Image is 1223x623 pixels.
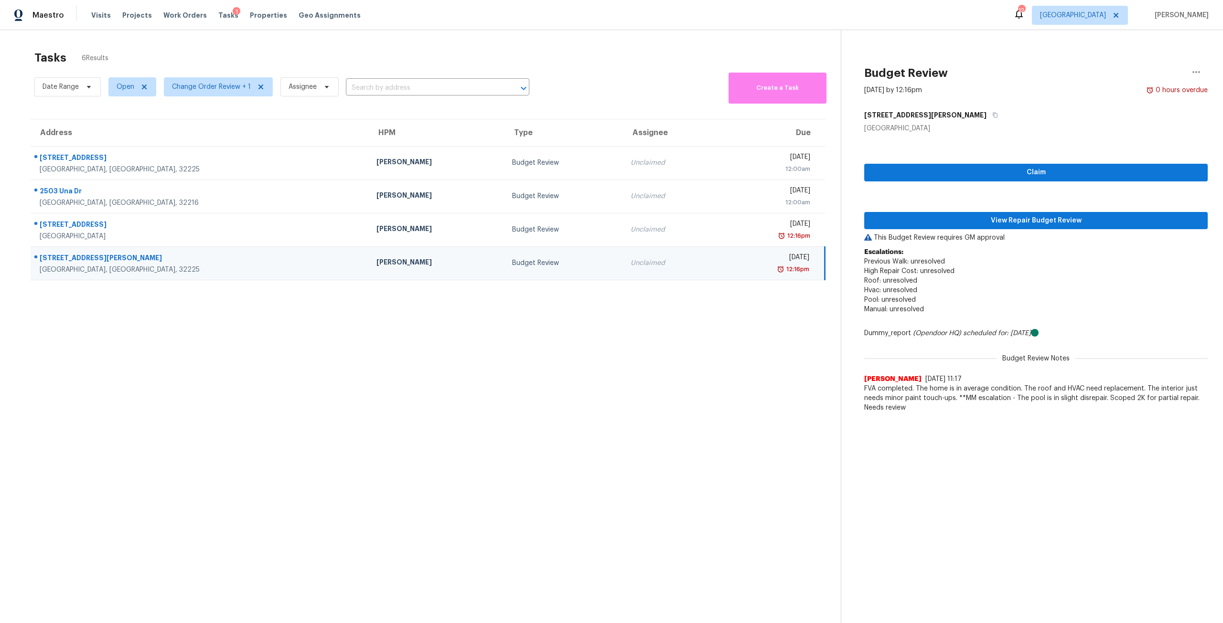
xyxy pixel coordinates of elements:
div: 12:00am [726,164,810,174]
div: [DATE] [726,186,810,198]
span: Budget Review Notes [997,354,1075,363]
span: Date Range [43,82,79,92]
img: Overdue Alarm Icon [778,231,785,241]
span: [GEOGRAPHIC_DATA] [1040,11,1106,20]
span: Create a Task [733,83,822,94]
span: Claim [872,167,1200,179]
th: HPM [369,119,504,146]
div: Dummy_report [864,328,1208,338]
span: [DATE] 11:17 [925,376,962,382]
div: 1 [233,7,240,17]
span: View Repair Budget Review [872,215,1200,227]
div: Budget Review [512,258,616,268]
span: Pool: unresolved [864,296,916,303]
div: [GEOGRAPHIC_DATA], [GEOGRAPHIC_DATA], 32225 [40,265,361,275]
div: 12:16pm [784,264,809,274]
h2: Tasks [34,53,66,63]
p: This Budget Review requires GM approval [864,233,1208,243]
span: FVA completed. The home is in average condition. The roof and HVAC need replacement. The interior... [864,384,1208,412]
div: [GEOGRAPHIC_DATA] [40,232,361,241]
th: Type [504,119,623,146]
button: View Repair Budget Review [864,212,1208,230]
span: Assignee [289,82,317,92]
span: Geo Assignments [299,11,361,20]
div: [STREET_ADDRESS] [40,153,361,165]
button: Claim [864,164,1208,181]
th: Due [718,119,825,146]
span: Projects [122,11,152,20]
span: High Repair Cost: unresolved [864,268,955,275]
span: Previous Walk: unresolved [864,258,945,265]
span: [PERSON_NAME] [864,374,922,384]
button: Copy Address [987,106,999,124]
div: Budget Review [512,191,616,201]
div: Unclaimed [631,158,710,168]
button: Open [517,82,530,95]
button: Create a Task [729,73,826,104]
b: Escalations: [864,249,903,255]
div: [GEOGRAPHIC_DATA] [864,124,1208,133]
div: [DATE] by 12:16pm [864,85,922,95]
span: Change Order Review + 1 [172,82,251,92]
span: Hvac: unresolved [864,287,917,294]
div: [STREET_ADDRESS][PERSON_NAME] [40,253,361,265]
div: [PERSON_NAME] [376,157,496,169]
div: [DATE] [726,219,810,231]
div: [GEOGRAPHIC_DATA], [GEOGRAPHIC_DATA], 32216 [40,198,361,208]
span: 6 Results [82,53,108,63]
div: [PERSON_NAME] [376,190,496,202]
span: Visits [91,11,111,20]
div: 0 hours overdue [1154,85,1208,95]
h2: Budget Review [864,68,948,78]
span: Roof: unresolved [864,277,917,284]
span: Open [117,82,134,92]
div: 12:16pm [785,231,810,241]
span: Properties [250,11,287,20]
div: [PERSON_NAME] [376,257,496,269]
div: [DATE] [726,152,810,164]
span: [PERSON_NAME] [1151,11,1209,20]
div: 2503 Una Dr [40,186,361,198]
div: Unclaimed [631,225,710,234]
div: 12 [1018,6,1025,15]
div: [DATE] [726,253,809,264]
div: [STREET_ADDRESS] [40,220,361,232]
div: Budget Review [512,225,616,234]
div: [PERSON_NAME] [376,224,496,236]
span: Maestro [32,11,64,20]
input: Search by address [346,81,503,95]
i: scheduled for: [DATE] [963,330,1031,337]
span: Manual: unresolved [864,306,924,313]
h5: [STREET_ADDRESS][PERSON_NAME] [864,110,987,120]
th: Assignee [623,119,718,146]
img: Overdue Alarm Icon [1146,85,1154,95]
div: [GEOGRAPHIC_DATA], [GEOGRAPHIC_DATA], 32225 [40,165,361,174]
th: Address [31,119,369,146]
span: Work Orders [163,11,207,20]
div: Unclaimed [631,191,710,201]
div: Unclaimed [631,258,710,268]
div: Budget Review [512,158,616,168]
div: 12:00am [726,198,810,207]
img: Overdue Alarm Icon [777,264,784,274]
i: (Opendoor HQ) [913,330,961,337]
span: Tasks [218,12,238,19]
